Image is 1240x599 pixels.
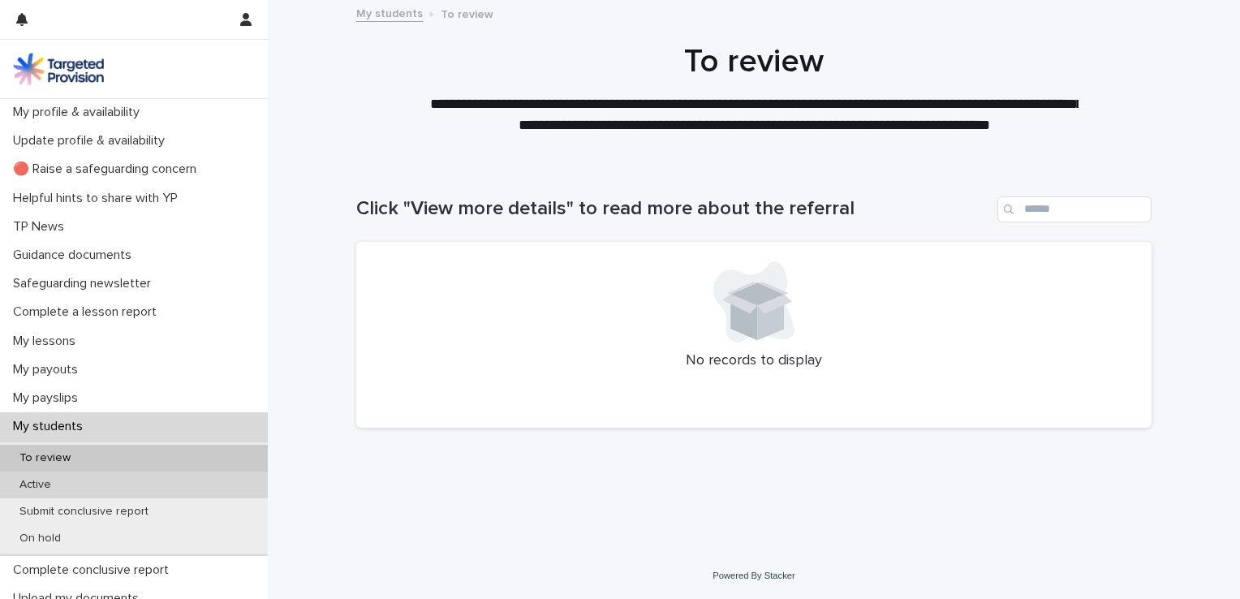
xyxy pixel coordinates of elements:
h1: Click "View more details" to read more about the referral [356,197,991,221]
p: To review [6,451,84,465]
p: Complete a lesson report [6,304,170,320]
h1: To review [356,42,1152,81]
p: No records to display [376,352,1132,370]
p: Guidance documents [6,248,144,263]
input: Search [997,196,1152,222]
p: Safeguarding newsletter [6,276,164,291]
p: On hold [6,532,74,545]
img: M5nRWzHhSzIhMunXDL62 [13,53,104,85]
p: My profile & availability [6,105,153,120]
p: Helpful hints to share with YP [6,191,191,206]
p: My payslips [6,390,91,406]
p: My lessons [6,334,88,349]
p: 🔴 Raise a safeguarding concern [6,162,209,177]
p: TP News [6,219,77,235]
p: Update profile & availability [6,133,178,149]
p: Submit conclusive report [6,505,161,519]
a: Powered By Stacker [713,571,794,580]
p: My students [6,419,96,434]
p: To review [441,4,493,22]
p: My payouts [6,362,91,377]
a: My students [356,3,423,22]
p: Complete conclusive report [6,562,182,578]
p: Active [6,478,64,492]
